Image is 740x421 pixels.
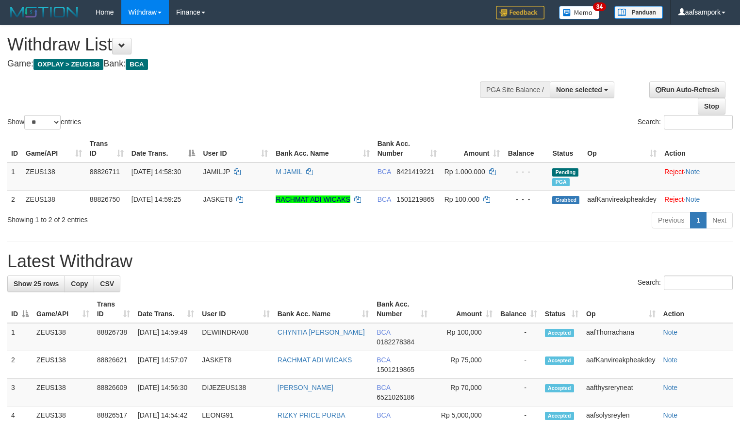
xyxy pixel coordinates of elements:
[690,212,707,228] a: 1
[396,195,434,203] span: Copy 1501219865 to clipboard
[541,295,582,323] th: Status: activate to sort column ascending
[7,35,484,54] h1: Withdraw List
[614,6,663,19] img: panduan.png
[7,5,81,19] img: MOTION_logo.png
[7,59,484,69] h4: Game: Bank:
[278,411,345,419] a: RIZKY PRICE PURBA
[134,379,198,406] td: [DATE] 14:56:30
[480,81,550,98] div: PGA Site Balance /
[33,295,93,323] th: Game/API: activate to sort column ascending
[664,195,684,203] a: Reject
[496,295,541,323] th: Balance: activate to sort column ascending
[276,195,350,203] a: RACHMAT ADI WICAKS
[373,295,431,323] th: Bank Acc. Number: activate to sort column ascending
[508,167,544,177] div: - - -
[22,135,86,162] th: Game/API: activate to sort column ascending
[638,275,733,290] label: Search:
[93,379,134,406] td: 88826609
[7,351,33,379] td: 2
[377,384,390,391] span: BCA
[128,135,199,162] th: Date Trans.: activate to sort column descending
[377,411,390,419] span: BCA
[7,379,33,406] td: 3
[431,351,496,379] td: Rp 75,000
[582,351,659,379] td: aafKanvireakpheakdey
[663,356,678,364] a: Note
[86,135,128,162] th: Trans ID: activate to sort column ascending
[7,115,81,130] label: Show entries
[441,135,504,162] th: Amount: activate to sort column ascending
[134,295,198,323] th: Date Trans.: activate to sort column ascending
[374,135,441,162] th: Bank Acc. Number: activate to sort column ascending
[660,162,735,191] td: ·
[652,212,691,228] a: Previous
[444,168,485,176] span: Rp 1.000.000
[22,190,86,208] td: ZEUS138
[504,135,548,162] th: Balance
[7,323,33,351] td: 1
[276,168,302,176] a: M JAMIL
[377,393,414,401] span: Copy 6521026186 to clipboard
[71,280,88,288] span: Copy
[664,275,733,290] input: Search:
[198,323,274,351] td: DEWIINDRA08
[663,328,678,336] a: Note
[93,295,134,323] th: Trans ID: activate to sort column ascending
[378,195,391,203] span: BCA
[548,135,583,162] th: Status
[545,412,574,420] span: Accepted
[198,295,274,323] th: User ID: activate to sort column ascending
[638,115,733,130] label: Search:
[33,323,93,351] td: ZEUS138
[559,6,600,19] img: Button%20Memo.svg
[664,115,733,130] input: Search:
[377,338,414,346] span: Copy 0182278384 to clipboard
[272,135,373,162] th: Bank Acc. Name: activate to sort column ascending
[552,196,579,204] span: Grabbed
[377,366,414,373] span: Copy 1501219865 to clipboard
[278,328,365,336] a: CHYNTIA [PERSON_NAME]
[134,351,198,379] td: [DATE] 14:57:07
[7,135,22,162] th: ID
[663,384,678,391] a: Note
[377,328,390,336] span: BCA
[203,168,230,176] span: JAMILJP
[93,351,134,379] td: 88826621
[508,194,544,204] div: - - -
[698,98,725,114] a: Stop
[7,190,22,208] td: 2
[583,135,660,162] th: Op: activate to sort column ascending
[132,195,181,203] span: [DATE] 14:59:25
[24,115,61,130] select: Showentries
[22,162,86,191] td: ZEUS138
[649,81,725,98] a: Run Auto-Refresh
[33,59,103,70] span: OXPLAY > ZEUS138
[377,356,390,364] span: BCA
[431,323,496,351] td: Rp 100,000
[496,351,541,379] td: -
[93,323,134,351] td: 88826738
[664,168,684,176] a: Reject
[65,275,94,292] a: Copy
[274,295,373,323] th: Bank Acc. Name: activate to sort column ascending
[7,162,22,191] td: 1
[14,280,59,288] span: Show 25 rows
[660,190,735,208] td: ·
[552,178,569,186] span: Marked by aafsolysreylen
[278,384,333,391] a: [PERSON_NAME]
[686,168,700,176] a: Note
[132,168,181,176] span: [DATE] 14:58:30
[431,379,496,406] td: Rp 70,000
[7,295,33,323] th: ID: activate to sort column descending
[396,168,434,176] span: Copy 8421419221 to clipboard
[496,6,544,19] img: Feedback.jpg
[7,275,65,292] a: Show 25 rows
[545,384,574,392] span: Accepted
[663,411,678,419] a: Note
[7,252,733,271] h1: Latest Withdraw
[582,295,659,323] th: Op: activate to sort column ascending
[582,323,659,351] td: aafThorrachana
[7,211,301,225] div: Showing 1 to 2 of 2 entries
[94,275,120,292] a: CSV
[90,195,120,203] span: 88826750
